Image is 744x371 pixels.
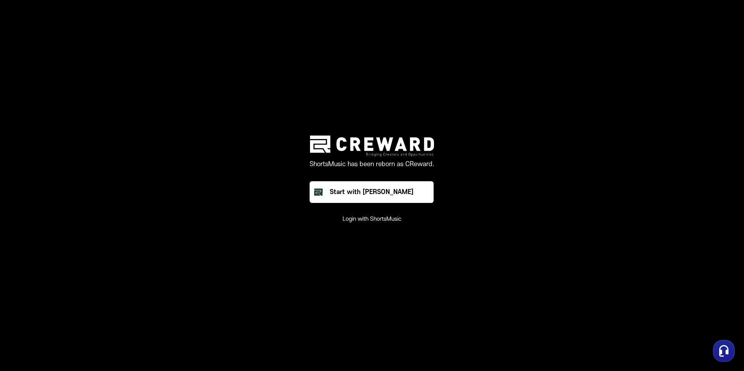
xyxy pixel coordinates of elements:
button: Login with ShortsMusic [343,215,401,223]
div: Start with [PERSON_NAME] [330,187,413,197]
p: ShortsMusic has been reborn as CReward. [310,160,434,169]
button: Start with [PERSON_NAME] [310,181,434,203]
img: creward logo [310,136,434,156]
